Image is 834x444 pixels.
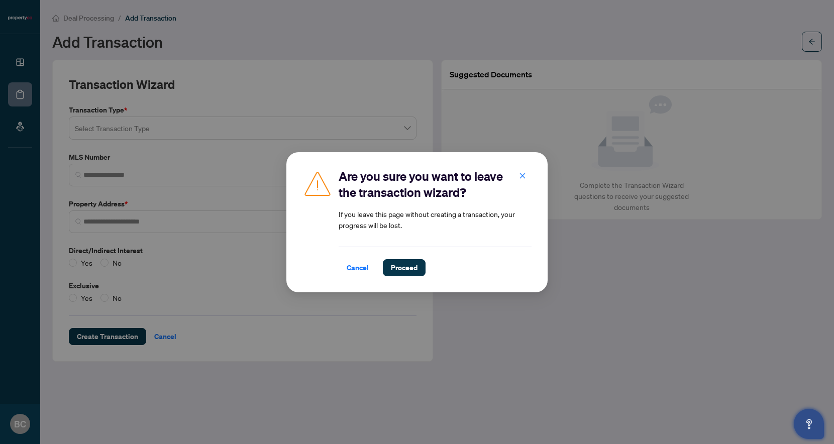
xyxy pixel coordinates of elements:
[339,259,377,276] button: Cancel
[391,260,418,276] span: Proceed
[519,172,526,179] span: close
[383,259,426,276] button: Proceed
[347,260,369,276] span: Cancel
[339,208,532,231] article: If you leave this page without creating a transaction, your progress will be lost.
[794,409,824,439] button: Open asap
[339,168,532,200] h2: Are you sure you want to leave the transaction wizard?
